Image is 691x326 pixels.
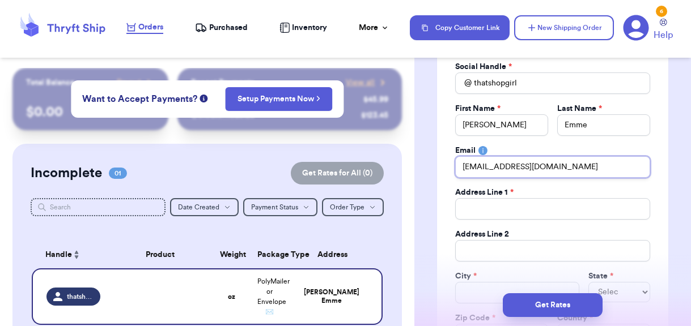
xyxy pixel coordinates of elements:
label: State [588,271,613,282]
th: Address [289,241,383,268]
span: 01 [109,168,127,179]
label: Address Line 1 [455,187,514,198]
button: New Shipping Order [514,15,614,40]
div: 6 [656,6,667,17]
a: Orders [126,22,163,34]
button: Payment Status [243,198,317,216]
a: Inventory [279,22,327,33]
strong: oz [228,293,235,300]
div: [PERSON_NAME] Emme [295,288,368,305]
span: View all [346,77,375,88]
span: Handle [45,249,72,261]
p: Total Balance [26,77,75,88]
span: Payment Status [251,204,298,211]
span: thatshopgirl [67,292,94,301]
th: Weight [213,241,251,268]
button: Get Rates [503,293,603,317]
th: Product [107,241,213,268]
p: Recent Payments [191,77,254,88]
button: Get Rates for All (0) [291,162,384,185]
a: Help [654,19,673,42]
th: Package Type [251,241,289,268]
span: Date Created [178,204,219,211]
div: More [359,22,389,33]
button: Order Type [322,198,384,216]
button: Copy Customer Link [410,15,510,40]
span: Inventory [292,22,327,33]
span: Order Type [330,204,364,211]
div: $ 123.45 [361,110,388,121]
a: Purchased [195,22,248,33]
button: Date Created [170,198,239,216]
span: Orders [138,22,163,33]
button: Sort ascending [72,248,81,261]
label: First Name [455,103,501,114]
span: Payout [117,77,141,88]
span: PolyMailer or Envelope ✉️ [257,278,290,315]
label: Address Line 2 [455,229,509,240]
p: $ 0.00 [26,103,155,121]
label: Social Handle [455,61,512,72]
a: View all [346,77,388,88]
span: Help [654,28,673,42]
div: @ [455,72,472,94]
button: Setup Payments Now [226,87,333,111]
label: Last Name [557,103,602,114]
input: Search [31,198,166,216]
a: 6 [623,15,649,41]
span: Purchased [209,22,248,33]
label: City [455,271,477,282]
a: Payout [117,77,155,88]
h2: Incomplete [31,164,102,182]
span: Want to Accept Payments? [82,92,197,106]
div: $ 45.99 [363,94,388,105]
label: Email [455,145,476,156]
a: Setup Payments Now [238,93,321,105]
